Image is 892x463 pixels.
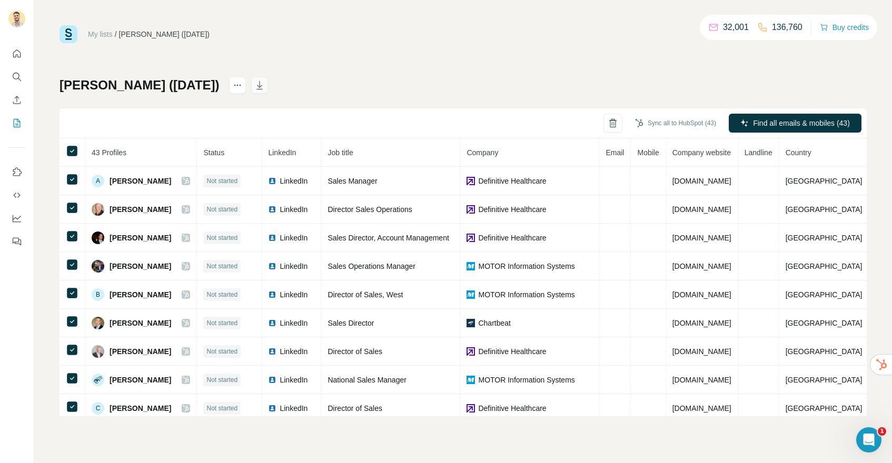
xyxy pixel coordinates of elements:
button: Use Surfe API [8,186,25,205]
img: company-logo [467,319,475,327]
span: [PERSON_NAME] [110,346,171,357]
span: [DOMAIN_NAME] [672,177,731,185]
button: Quick start [8,44,25,63]
li: / [115,29,117,39]
img: company-logo [467,376,475,384]
span: [PERSON_NAME] [110,375,171,385]
span: Not started [206,233,237,243]
span: [PERSON_NAME] [110,261,171,271]
span: [PERSON_NAME] [110,403,171,414]
span: [GEOGRAPHIC_DATA] [786,262,863,270]
span: Sales Director [328,319,374,327]
div: A [92,175,104,187]
button: Buy credits [820,20,869,35]
span: [GEOGRAPHIC_DATA] [786,177,863,185]
span: MOTOR Information Systems [478,375,574,385]
img: Avatar [92,317,104,329]
img: LinkedIn logo [268,376,276,384]
button: Sync all to HubSpot (43) [628,115,723,131]
span: LinkedIn [280,403,308,414]
span: [DOMAIN_NAME] [672,319,731,327]
img: Avatar [8,11,25,27]
span: [PERSON_NAME] [110,318,171,328]
img: Avatar [92,374,104,386]
button: Find all emails & mobiles (43) [729,114,861,133]
img: LinkedIn logo [268,205,276,214]
span: Not started [206,290,237,299]
span: [DOMAIN_NAME] [672,234,731,242]
img: LinkedIn logo [268,290,276,299]
span: Definitive Healthcare [478,176,546,186]
span: MOTOR Information Systems [478,261,574,271]
div: [PERSON_NAME] ([DATE]) [119,29,210,39]
span: Not started [206,375,237,385]
span: LinkedIn [280,233,308,243]
img: company-logo [467,347,475,356]
img: Avatar [92,345,104,358]
p: 136,760 [772,21,802,34]
span: [DOMAIN_NAME] [672,290,731,299]
img: LinkedIn logo [268,319,276,327]
img: company-logo [467,404,475,412]
span: [PERSON_NAME] [110,176,171,186]
span: [DOMAIN_NAME] [672,262,731,270]
img: LinkedIn logo [268,347,276,356]
span: LinkedIn [280,261,308,271]
span: Company website [672,148,731,157]
span: [GEOGRAPHIC_DATA] [786,205,863,214]
img: company-logo [467,205,475,214]
button: Search [8,67,25,86]
span: [DOMAIN_NAME] [672,347,731,356]
span: MOTOR Information Systems [478,289,574,300]
span: [DOMAIN_NAME] [672,404,731,412]
span: Landline [745,148,772,157]
span: Definitive Healthcare [478,233,546,243]
span: 43 Profiles [92,148,126,157]
span: Definitive Healthcare [478,204,546,215]
span: Chartbeat [478,318,510,328]
span: Company [467,148,498,157]
img: Surfe Logo [60,25,77,43]
button: Enrich CSV [8,90,25,109]
span: Not started [206,176,237,186]
span: [GEOGRAPHIC_DATA] [786,404,863,412]
span: Definitive Healthcare [478,403,546,414]
img: Avatar [92,203,104,216]
span: Sales Operations Manager [328,262,415,270]
span: Find all emails & mobiles (43) [753,118,850,128]
img: Avatar [92,260,104,273]
span: [GEOGRAPHIC_DATA] [786,290,863,299]
span: [DOMAIN_NAME] [672,205,731,214]
span: LinkedIn [280,318,308,328]
span: LinkedIn [280,346,308,357]
span: Email [606,148,624,157]
span: LinkedIn [280,375,308,385]
span: [PERSON_NAME] [110,289,171,300]
span: Mobile [637,148,659,157]
span: Country [786,148,811,157]
span: [DOMAIN_NAME] [672,376,731,384]
span: National Sales Manager [328,376,406,384]
h1: [PERSON_NAME] ([DATE]) [60,77,220,94]
span: Not started [206,347,237,356]
span: LinkedIn [280,289,308,300]
span: [PERSON_NAME] [110,233,171,243]
img: Avatar [92,231,104,244]
span: [GEOGRAPHIC_DATA] [786,376,863,384]
img: company-logo [467,262,475,270]
span: [GEOGRAPHIC_DATA] [786,234,863,242]
span: [GEOGRAPHIC_DATA] [786,347,863,356]
button: Dashboard [8,209,25,228]
span: [PERSON_NAME] [110,204,171,215]
span: Director Sales Operations [328,205,412,214]
img: LinkedIn logo [268,404,276,412]
span: Not started [206,205,237,214]
button: Feedback [8,232,25,251]
span: 1 [878,427,886,436]
span: LinkedIn [268,148,296,157]
span: Sales Director, Account Management [328,234,449,242]
span: Job title [328,148,353,157]
img: LinkedIn logo [268,234,276,242]
button: Use Surfe on LinkedIn [8,163,25,182]
button: My lists [8,114,25,133]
